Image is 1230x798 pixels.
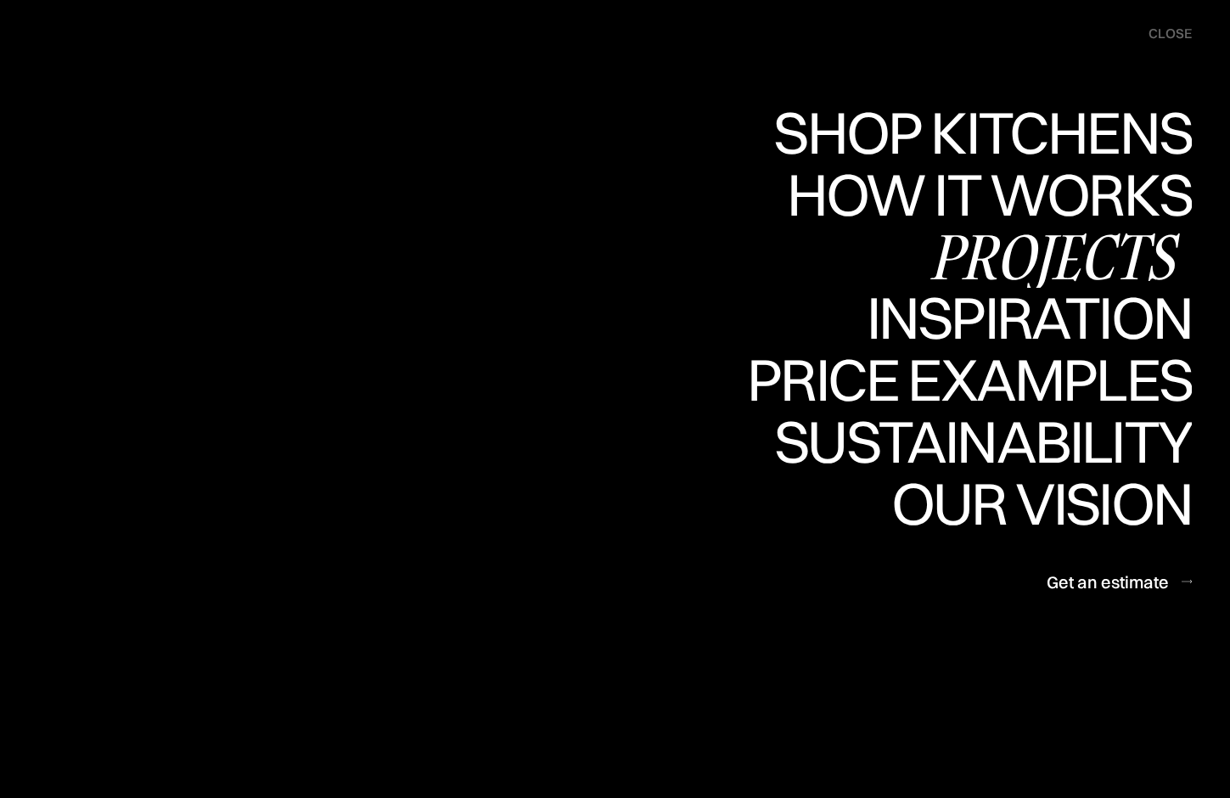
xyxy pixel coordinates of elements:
[783,224,1192,284] div: How it works
[877,474,1192,533] div: Our vision
[843,288,1192,350] a: InspirationInspiration
[747,350,1192,412] a: Price examplesPrice examples
[1047,561,1192,603] a: Get an estimate
[1149,25,1192,43] div: close
[877,533,1192,593] div: Our vision
[877,474,1192,536] a: Our visionOur vision
[765,103,1192,162] div: Shop Kitchens
[783,165,1192,224] div: How it works
[760,471,1192,531] div: Sustainability
[1132,17,1192,51] div: menu
[1047,570,1169,593] div: Get an estimate
[917,227,1192,286] div: Projects
[843,288,1192,347] div: Inspiration
[783,165,1192,227] a: How it worksHow it works
[765,103,1192,165] a: Shop KitchensShop Kitchens
[760,412,1192,474] a: SustainabilitySustainability
[747,350,1192,409] div: Price examples
[747,409,1192,469] div: Price examples
[765,162,1192,222] div: Shop Kitchens
[917,227,1192,289] a: Projects
[843,347,1192,407] div: Inspiration
[760,412,1192,471] div: Sustainability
